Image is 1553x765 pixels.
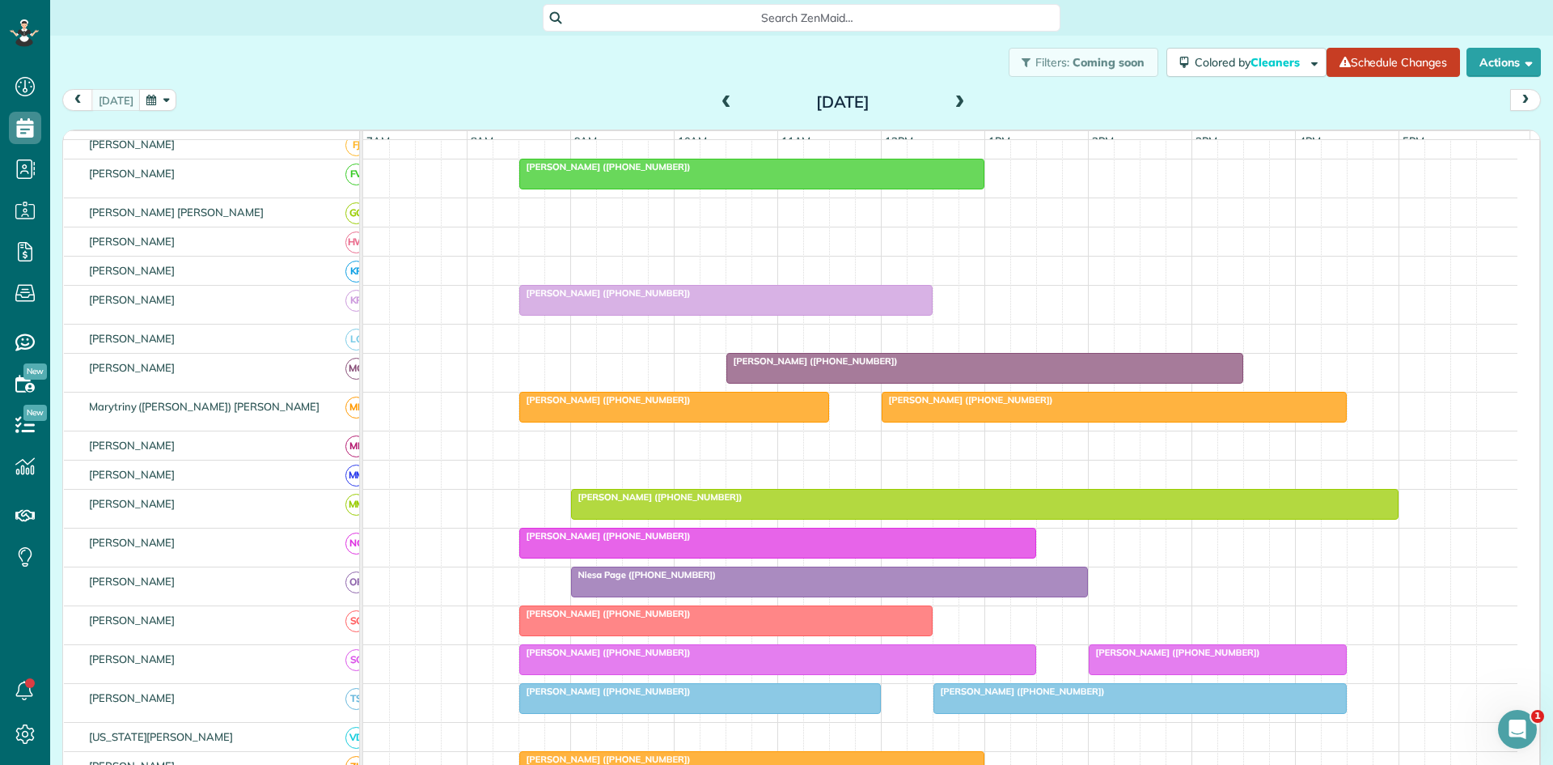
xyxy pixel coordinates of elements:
span: [PERSON_NAME] [86,361,179,374]
span: [US_STATE][PERSON_NAME] [86,730,236,743]
span: KR [345,290,367,312]
button: next [1510,89,1541,111]
span: [PERSON_NAME] [PERSON_NAME] [86,206,267,219]
span: 10am [675,134,711,147]
span: [PERSON_NAME] ([PHONE_NUMBER]) [518,754,692,765]
span: OR [345,572,367,593]
span: [PERSON_NAME] [86,293,179,306]
span: Coming soon [1073,55,1145,70]
span: [PERSON_NAME] [86,614,179,627]
span: [PERSON_NAME] ([PHONE_NUMBER]) [518,608,692,619]
span: [PERSON_NAME] [86,536,179,549]
span: 9am [571,134,601,147]
span: [PERSON_NAME] [86,468,179,481]
span: TS [345,688,367,710]
a: Schedule Changes [1327,48,1460,77]
span: 1 [1531,710,1544,723]
span: 4pm [1296,134,1324,147]
span: [PERSON_NAME] ([PHONE_NUMBER]) [1088,647,1261,658]
span: FJ [345,134,367,156]
iframe: Intercom live chat [1498,710,1537,749]
span: [PERSON_NAME] [86,235,179,248]
span: Cleaners [1250,55,1302,70]
span: MM [345,465,367,487]
button: Actions [1466,48,1541,77]
span: [PERSON_NAME] [86,691,179,704]
span: [PERSON_NAME] ([PHONE_NUMBER]) [570,491,743,503]
span: 1pm [985,134,1013,147]
span: SC [345,610,367,632]
span: [PERSON_NAME] ([PHONE_NUMBER]) [518,530,692,542]
span: Niesa Page ([PHONE_NUMBER]) [570,569,717,580]
span: MG [345,358,367,380]
span: VD [345,727,367,749]
span: [PERSON_NAME] [86,332,179,345]
span: ML [345,436,367,457]
span: Marytriny ([PERSON_NAME]) [PERSON_NAME] [86,400,323,413]
span: KR [345,261,367,283]
button: prev [62,89,93,111]
span: 7am [363,134,393,147]
span: [PERSON_NAME] [86,439,179,452]
span: New [23,363,47,380]
span: LC [345,329,367,351]
span: [PERSON_NAME] [86,264,179,277]
span: [PERSON_NAME] [86,138,179,151]
span: GG [345,202,367,224]
span: 5pm [1399,134,1428,147]
span: ME [345,397,367,419]
span: [PERSON_NAME] [86,497,179,510]
span: 8am [468,134,497,147]
span: 2pm [1089,134,1117,147]
span: [PERSON_NAME] ([PHONE_NUMBER]) [518,686,692,697]
button: [DATE] [91,89,141,111]
span: [PERSON_NAME] ([PHONE_NUMBER]) [518,647,692,658]
span: FV [345,164,367,185]
span: 3pm [1192,134,1221,147]
span: SC [345,649,367,671]
span: [PERSON_NAME] ([PHONE_NUMBER]) [518,161,692,172]
span: [PERSON_NAME] ([PHONE_NUMBER]) [518,394,692,406]
span: HW [345,232,367,253]
span: Filters: [1035,55,1069,70]
span: [PERSON_NAME] [86,167,179,180]
span: NC [345,533,367,555]
span: [PERSON_NAME] ([PHONE_NUMBER]) [933,686,1106,697]
span: 11am [778,134,815,147]
button: Colored byCleaners [1166,48,1327,77]
span: New [23,405,47,421]
span: Colored by [1195,55,1305,70]
span: [PERSON_NAME] ([PHONE_NUMBER]) [726,355,899,367]
span: MM [345,494,367,516]
span: [PERSON_NAME] ([PHONE_NUMBER]) [518,287,692,299]
span: [PERSON_NAME] [86,575,179,588]
span: [PERSON_NAME] [86,652,179,665]
span: 12pm [882,134,916,147]
span: [PERSON_NAME] ([PHONE_NUMBER]) [881,394,1054,406]
h2: [DATE] [742,93,944,111]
